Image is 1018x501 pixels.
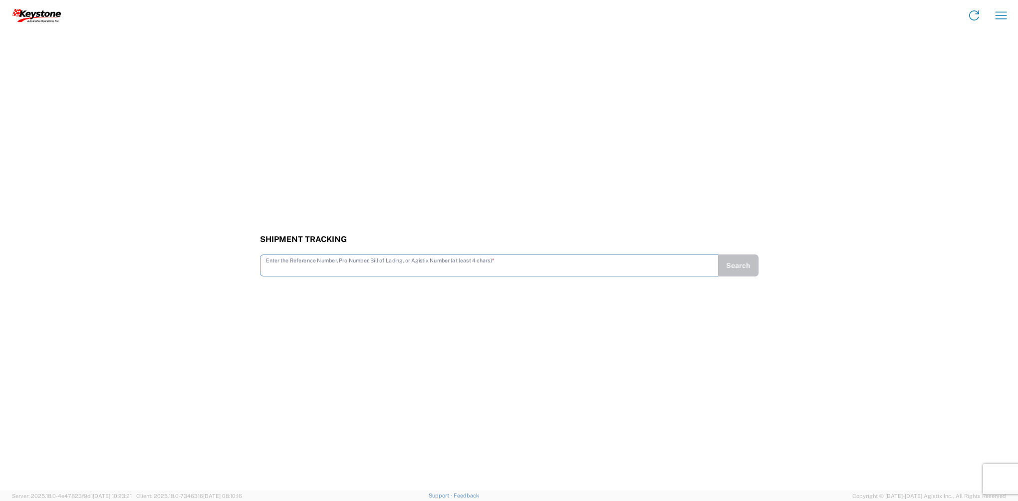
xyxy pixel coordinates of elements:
span: Server: 2025.18.0-4e47823f9d1 [12,493,132,499]
a: Support [429,493,454,499]
h3: Shipment Tracking [260,235,759,244]
span: [DATE] 10:23:21 [93,493,132,499]
a: Feedback [454,493,479,499]
span: Client: 2025.18.0-7346316 [136,493,242,499]
img: kao [12,9,61,22]
span: Copyright © [DATE]-[DATE] Agistix Inc., All Rights Reserved [852,492,1006,501]
span: [DATE] 08:10:16 [203,493,242,499]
